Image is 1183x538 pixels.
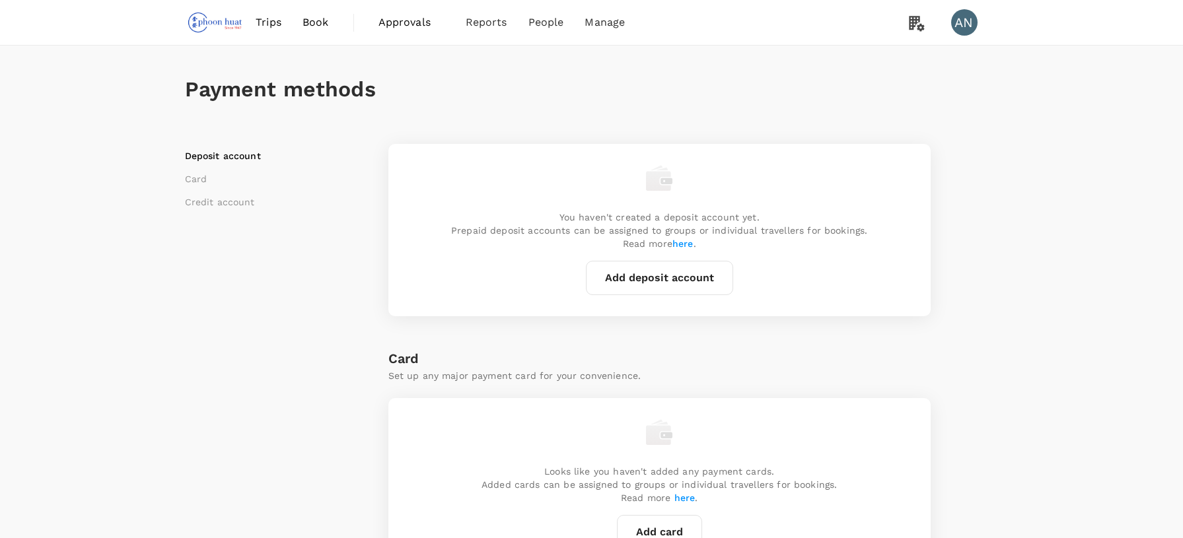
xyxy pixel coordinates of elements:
[674,492,696,503] a: here
[185,195,350,209] li: Credit account
[466,15,507,30] span: Reports
[451,211,867,250] p: You haven't created a deposit account yet. Prepaid deposit accounts can be assigned to groups or ...
[388,369,931,382] p: Set up any major payment card for your convenience.
[585,15,625,30] span: Manage
[482,465,837,504] p: Looks like you haven't added any payment cards. Added cards can be assigned to groups or individu...
[951,9,978,36] div: AN
[185,77,999,102] h1: Payment methods
[672,238,694,249] a: here
[646,419,672,446] img: empty
[185,8,246,37] img: Phoon Huat PTE. LTD.
[378,15,445,30] span: Approvals
[388,348,931,369] h6: Card
[185,172,350,185] li: Card
[646,165,672,191] img: empty
[586,261,733,295] button: Add deposit account
[303,15,329,30] span: Book
[528,15,564,30] span: People
[256,15,281,30] span: Trips
[185,149,350,162] li: Deposit account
